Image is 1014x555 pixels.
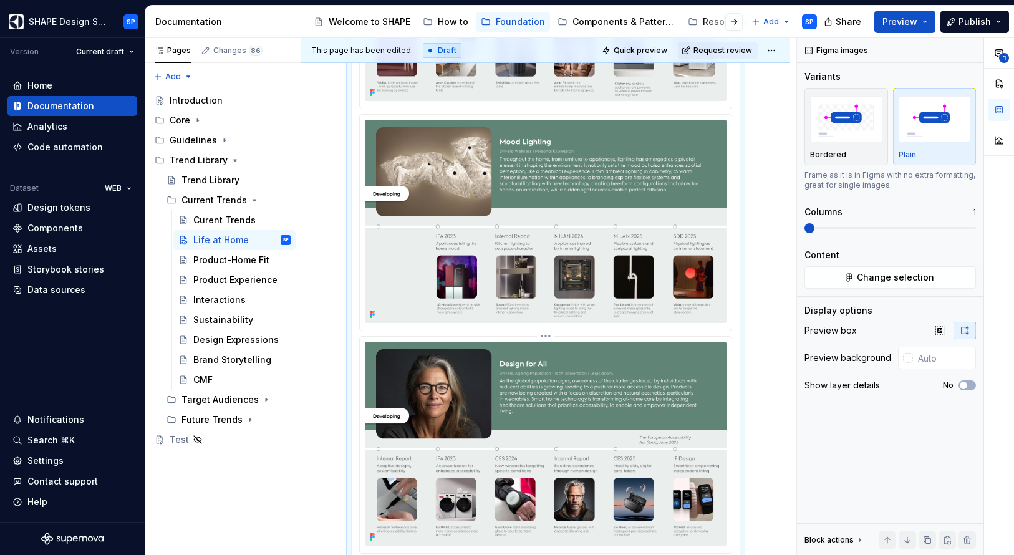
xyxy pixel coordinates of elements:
div: Sustainability [193,314,253,326]
div: Variants [804,70,841,83]
img: placeholder [899,96,971,142]
button: SHAPE Design SystemSP [2,8,142,35]
div: Product Experience [193,274,278,286]
div: Home [27,79,52,92]
a: Analytics [7,117,137,137]
div: Draft [423,43,461,58]
div: Version [10,47,39,57]
div: Documentation [27,100,94,112]
div: Block actions [804,535,854,545]
div: Notifications [27,413,84,426]
img: 1131f18f-9b94-42a4-847a-eabb54481545.png [9,14,24,29]
button: Add [150,68,196,85]
a: Settings [7,451,137,471]
span: Add [165,72,181,82]
div: Preview box [804,324,857,337]
div: Search ⌘K [27,434,75,446]
img: placeholder [810,96,882,142]
div: Curent Trends [193,214,256,226]
a: Code automation [7,137,137,157]
a: Home [7,75,137,95]
a: Resources [683,12,754,32]
div: Display options [804,304,872,317]
div: Analytics [27,120,67,133]
span: Add [763,17,779,27]
button: Publish [940,11,1009,33]
a: Welcome to SHAPE [309,12,415,32]
span: Share [836,16,861,28]
div: Current Trends [162,190,296,210]
p: Plain [899,150,916,160]
div: Trend Library [150,150,296,170]
button: placeholderBordered [804,88,888,165]
div: Columns [804,206,843,218]
div: Dataset [10,183,39,193]
svg: Supernova Logo [41,533,104,545]
div: Interactions [193,294,246,306]
div: Test [170,433,189,446]
a: How to [418,12,473,32]
div: CMF [193,374,213,386]
span: Preview [882,16,917,28]
button: Quick preview [598,42,673,59]
button: Contact support [7,471,137,491]
button: Notifications [7,410,137,430]
span: Request review [693,46,752,55]
span: Publish [958,16,991,28]
div: Page tree [309,9,745,34]
div: Settings [27,455,64,467]
span: Change selection [857,271,934,284]
div: Help [27,496,47,508]
span: 86 [249,46,263,55]
div: Assets [27,243,57,255]
a: Design tokens [7,198,137,218]
a: Components [7,218,137,238]
p: Bordered [810,150,846,160]
a: Interactions [173,290,296,310]
div: Future Trends [181,413,243,426]
button: Change selection [804,266,976,289]
div: Changes [213,46,263,55]
button: Request review [678,42,758,59]
div: How to [438,16,468,28]
a: Introduction [150,90,296,110]
a: Assets [7,239,137,259]
div: Core [150,110,296,130]
a: Data sources [7,280,137,300]
div: Block actions [804,531,865,549]
div: Target Audiences [162,390,296,410]
button: Preview [874,11,935,33]
div: Pages [155,46,191,55]
div: Trend Library [181,174,239,186]
div: Guidelines [170,134,217,147]
div: Brand Storytelling [193,354,271,366]
button: Current draft [70,43,140,60]
a: Foundation [476,12,550,32]
div: Components & Patterns [572,16,675,28]
span: 1 [999,53,1009,63]
div: Contact support [27,475,98,488]
button: WEB [99,180,137,197]
div: Introduction [170,94,223,107]
p: 1 [973,207,976,217]
div: Frame as it is in Figma with no extra formatting, great for single images. [804,170,976,190]
div: Components [27,222,83,234]
button: Share [818,11,869,33]
div: Code automation [27,141,103,153]
div: Storybook stories [27,263,104,276]
span: WEB [105,183,122,193]
div: Preview background [804,352,891,364]
div: Documentation [155,16,296,28]
span: This page has been edited. [311,46,413,55]
div: Page tree [150,90,296,450]
a: Curent Trends [173,210,296,230]
div: Life at Home [193,234,249,246]
div: Target Audiences [181,393,259,406]
div: Content [804,249,839,261]
label: No [943,380,954,390]
a: Components & Patterns [553,12,680,32]
a: CMF [173,370,296,390]
div: Product-Home Fit [193,254,269,266]
div: Foundation [496,16,545,28]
